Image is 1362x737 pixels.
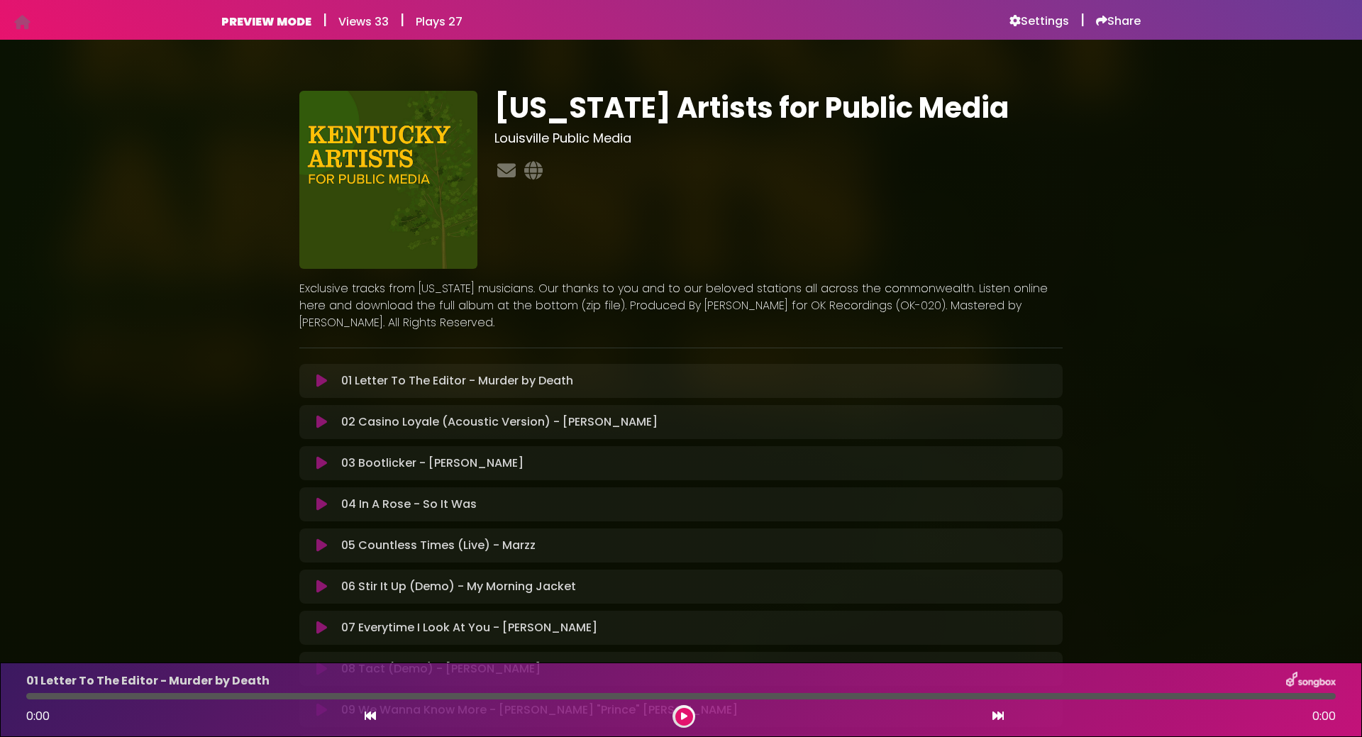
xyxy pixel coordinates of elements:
[494,131,1063,146] h3: Louisville Public Media
[1009,14,1069,28] a: Settings
[1286,672,1336,690] img: songbox-logo-white.png
[299,91,477,269] img: xout2xTSOe0UPpGEkcY2
[341,619,597,636] p: 07 Everytime I Look At You - [PERSON_NAME]
[26,708,50,724] span: 0:00
[400,11,404,28] h5: |
[341,496,477,513] p: 04 In A Rose - So It Was
[1312,708,1336,725] span: 0:00
[416,15,463,28] h6: Plays 27
[338,15,389,28] h6: Views 33
[323,11,327,28] h5: |
[299,280,1063,331] p: Exclusive tracks from [US_STATE] musicians. Our thanks to you and to our beloved stations all acr...
[341,455,524,472] p: 03 Bootlicker - [PERSON_NAME]
[494,91,1063,125] h1: [US_STATE] Artists for Public Media
[1080,11,1085,28] h5: |
[341,414,658,431] p: 02 Casino Loyale (Acoustic Version) - [PERSON_NAME]
[221,15,311,28] h6: PREVIEW MODE
[341,660,541,677] p: 08 Tact (Demo) - [PERSON_NAME]
[1096,14,1141,28] a: Share
[341,537,536,554] p: 05 Countless Times (Live) - Marzz
[341,372,573,389] p: 01 Letter To The Editor - Murder by Death
[26,672,270,689] p: 01 Letter To The Editor - Murder by Death
[341,578,576,595] p: 06 Stir It Up (Demo) - My Morning Jacket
